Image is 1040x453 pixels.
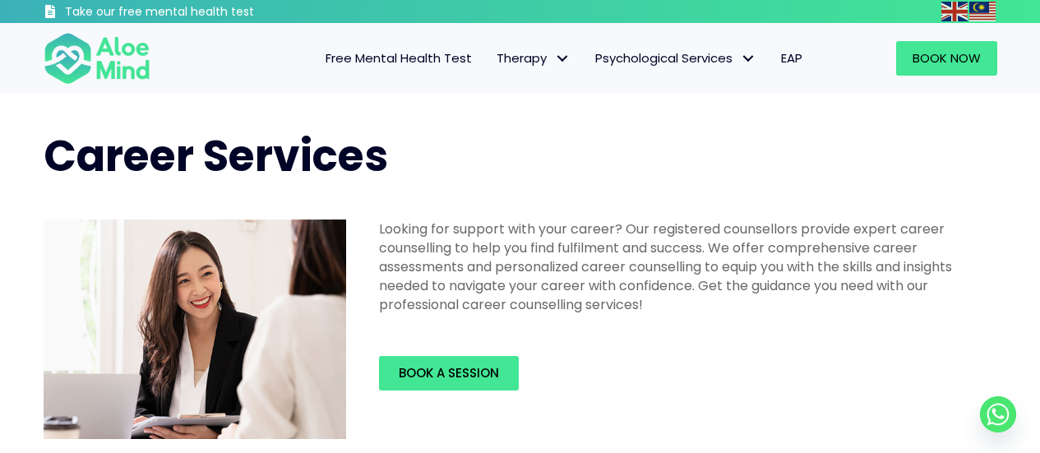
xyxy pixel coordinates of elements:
a: Psychological ServicesPsychological Services: submenu [583,41,769,76]
span: EAP [781,49,802,67]
a: English [941,2,969,21]
span: Therapy [497,49,571,67]
a: Whatsapp [980,396,1016,432]
nav: Menu [172,41,815,76]
h3: Take our free mental health test [65,4,342,21]
img: en [941,2,968,21]
span: Book a session [399,364,499,381]
span: Psychological Services [595,49,756,67]
img: Aloe mind Logo [44,31,150,86]
a: Take our free mental health test [44,4,342,23]
span: Book Now [913,49,981,67]
span: Psychological Services: submenu [737,47,760,71]
a: EAP [769,41,815,76]
img: Career counselling [44,220,346,440]
a: Book a session [379,356,519,391]
a: Book Now [896,41,997,76]
span: Free Mental Health Test [326,49,472,67]
img: ms [969,2,996,21]
a: Malay [969,2,997,21]
a: TherapyTherapy: submenu [484,41,583,76]
span: Career Services [44,126,388,186]
a: Free Mental Health Test [313,41,484,76]
span: Therapy: submenu [551,47,575,71]
p: Looking for support with your career? Our registered counsellors provide expert career counsellin... [379,220,987,315]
